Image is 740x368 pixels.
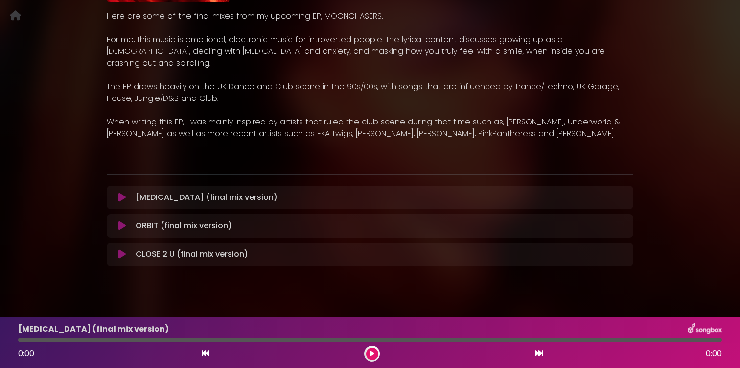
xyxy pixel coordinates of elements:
p: [MEDICAL_DATA] (final mix version) [136,192,277,203]
p: When writing this EP, I was mainly inspired by artists that ruled the club scene during that time... [107,116,633,140]
p: ORBIT (final mix version) [136,220,232,232]
p: Here are some of the final mixes from my upcoming EP, MOONCHASERS. [107,10,633,22]
p: For me, this music is emotional, electronic music for introverted people. The lyrical content dis... [107,34,633,69]
p: The EP draws heavily on the UK Dance and Club scene in the 90s/00s, with songs that are influence... [107,81,633,104]
p: CLOSE 2 U (final mix version) [136,248,248,260]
